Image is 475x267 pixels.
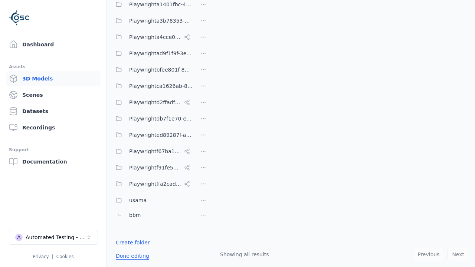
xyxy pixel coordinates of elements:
button: Playwrightf67ba199-386a-42d1-aebc-3b37e79c7296 [111,144,193,159]
span: Playwrighted89287f-ac92-4b67-af0e-1fe8841fa82e [129,131,193,139]
span: Playwrightad9f1f9f-3e6a-4231-8f19-c506bf64a382 [129,49,193,58]
button: usama [111,193,193,208]
a: Documentation [6,154,101,169]
button: Playwrightca1626ab-8cec-4ddc-b85a-2f9392fe08d1 [111,79,193,93]
a: Datasets [6,104,101,119]
button: Playwrightad9f1f9f-3e6a-4231-8f19-c506bf64a382 [111,46,193,61]
button: Create folder [111,236,154,249]
button: bbm [111,208,193,222]
a: Cookies [56,254,74,259]
button: Playwrightf91fe523-dd75-44f3-a953-451f6070cb42 [111,160,193,175]
span: bbm [129,211,141,220]
a: Privacy [33,254,49,259]
span: Showing all results [220,251,269,257]
span: | [52,254,53,259]
span: Playwrightf67ba199-386a-42d1-aebc-3b37e79c7296 [129,147,181,156]
button: Playwrightbfee801f-8be1-42a6-b774-94c49e43b650 [111,62,193,77]
span: Playwrightca1626ab-8cec-4ddc-b85a-2f9392fe08d1 [129,82,193,90]
button: Playwrightffa2cad8-0214-4c2f-a758-8e9593c5a37e [111,177,193,191]
div: Support [9,145,98,154]
button: Done editing [111,249,154,263]
button: Playwrighted89287f-ac92-4b67-af0e-1fe8841fa82e [111,128,193,142]
span: Playwrightf91fe523-dd75-44f3-a953-451f6070cb42 [129,163,181,172]
span: Playwrightbfee801f-8be1-42a6-b774-94c49e43b650 [129,65,193,74]
button: Select a workspace [9,230,98,245]
a: Create folder [116,239,150,246]
span: Playwrighta4cce06a-a8e6-4c0d-bfc1-93e8d78d750a [129,33,181,42]
button: Playwrighta4cce06a-a8e6-4c0d-bfc1-93e8d78d750a [111,30,193,44]
a: Dashboard [6,37,101,52]
button: Playwrighta3b78353-5999-46c5-9eab-70007203469a [111,13,193,28]
a: Recordings [6,120,101,135]
a: Scenes [6,88,101,102]
a: 3D Models [6,71,101,86]
div: Automated Testing - Playwright [26,234,86,241]
button: Playwrightd2ffadf0-c973-454c-8fcf-dadaeffcb802 [111,95,193,110]
div: Assets [9,62,98,71]
div: A [15,234,23,241]
span: Playwrighta3b78353-5999-46c5-9eab-70007203469a [129,16,193,25]
img: Logo [9,7,30,28]
span: Playwrightdb7f1e70-e54d-4da7-b38d-464ac70cc2ba [129,114,193,123]
span: Playwrightd2ffadf0-c973-454c-8fcf-dadaeffcb802 [129,98,181,107]
button: Playwrightdb7f1e70-e54d-4da7-b38d-464ac70cc2ba [111,111,193,126]
span: Playwrightffa2cad8-0214-4c2f-a758-8e9593c5a37e [129,179,181,188]
span: usama [129,196,147,205]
